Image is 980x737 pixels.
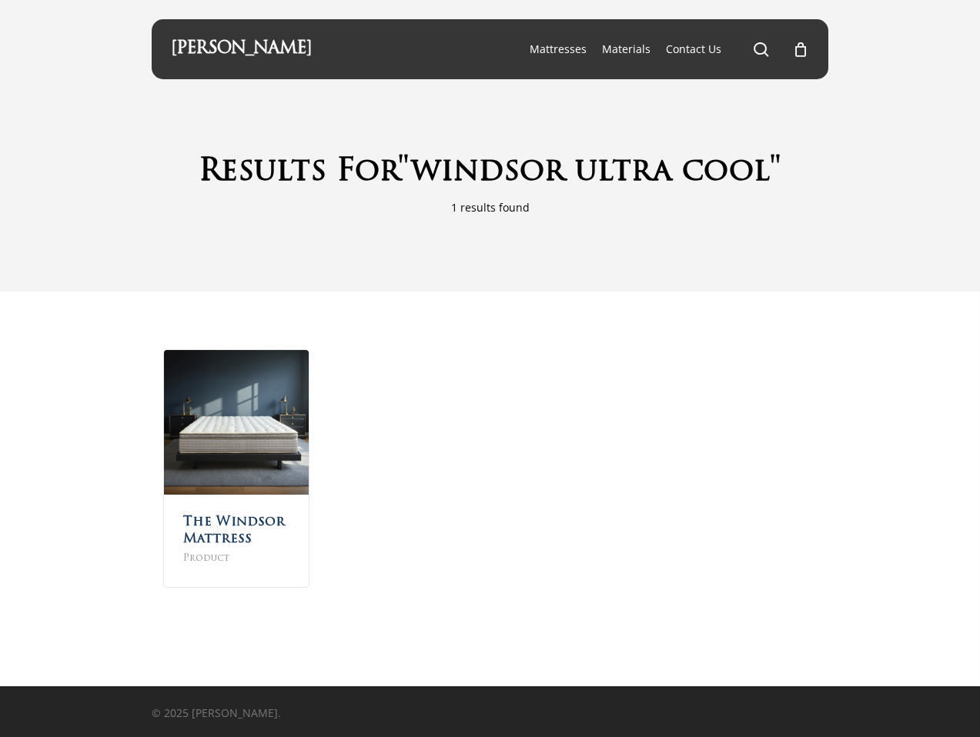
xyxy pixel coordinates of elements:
[792,41,809,58] a: Cart
[183,550,289,567] span: Product
[398,157,781,188] span: "windsor ultra cool"
[152,705,426,722] p: © 2025 [PERSON_NAME].
[152,153,829,192] h1: Results For
[164,350,309,495] img: Windsor In Studio
[602,42,651,57] a: Materials
[530,42,587,56] span: Mattresses
[666,42,721,57] a: Contact Us
[451,200,530,215] span: 1 results found
[666,42,721,56] span: Contact Us
[530,42,587,57] a: Mattresses
[602,42,651,56] span: Materials
[183,515,285,545] a: The Windsor Mattress
[171,41,312,58] a: [PERSON_NAME]
[522,19,809,79] nav: Main Menu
